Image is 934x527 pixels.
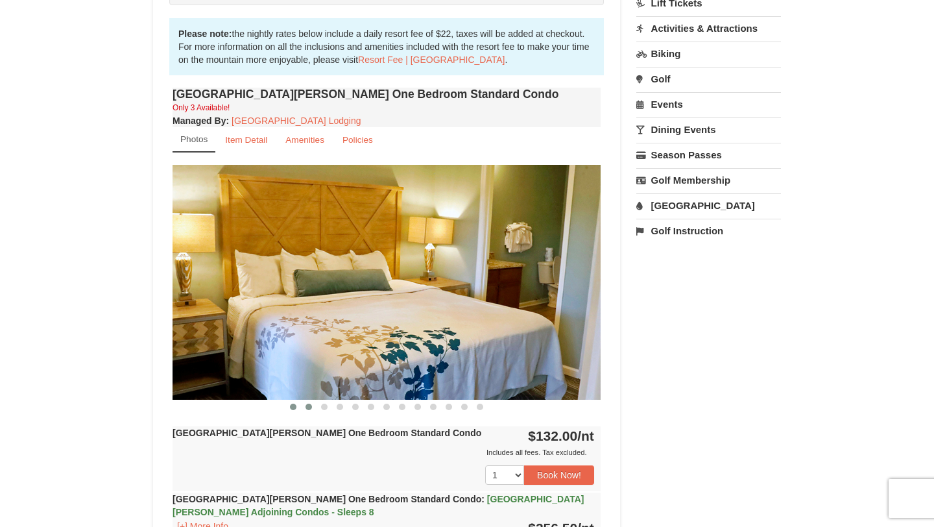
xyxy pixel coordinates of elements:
strong: : [173,116,229,126]
a: Item Detail [217,127,276,153]
small: Policies [342,135,373,145]
a: Amenities [277,127,333,153]
a: Golf Instruction [636,219,781,243]
strong: $132.00 [528,428,594,443]
span: : [481,494,485,504]
a: Season Passes [636,143,781,167]
small: Only 3 Available! [173,103,230,112]
small: Item Detail [225,135,267,145]
strong: [GEOGRAPHIC_DATA][PERSON_NAME] One Bedroom Standard Condo [173,428,481,438]
a: Activities & Attractions [636,16,781,40]
a: Golf [636,67,781,91]
a: [GEOGRAPHIC_DATA] Lodging [232,116,361,126]
div: Includes all fees. Tax excluded. [173,446,594,459]
strong: [GEOGRAPHIC_DATA][PERSON_NAME] One Bedroom Standard Condo [173,494,584,517]
a: Policies [334,127,381,153]
img: 18876286-121-55434444.jpg [173,165,601,399]
a: Golf Membership [636,168,781,192]
button: Book Now! [524,465,594,485]
a: Dining Events [636,117,781,141]
small: Amenities [285,135,324,145]
div: the nightly rates below include a daily resort fee of $22, taxes will be added at checkout. For m... [169,18,604,75]
span: /nt [577,428,594,443]
a: [GEOGRAPHIC_DATA] [636,193,781,217]
h4: [GEOGRAPHIC_DATA][PERSON_NAME] One Bedroom Standard Condo [173,88,601,101]
a: Resort Fee | [GEOGRAPHIC_DATA] [358,55,505,65]
small: Photos [180,134,208,144]
span: Managed By [173,116,226,126]
a: Events [636,92,781,116]
a: Biking [636,42,781,66]
strong: Please note: [178,29,232,39]
a: Photos [173,127,215,153]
